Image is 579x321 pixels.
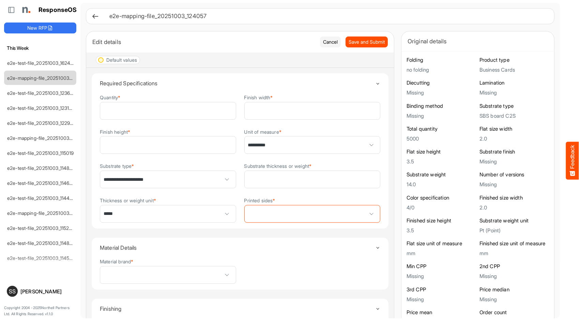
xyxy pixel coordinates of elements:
[100,95,120,100] label: Quantity
[407,217,476,224] h6: Finished size height
[109,13,543,19] h6: e2e-mapping-file_20251003_124057
[566,142,579,179] button: Feedback
[100,238,380,258] summary: Toggle content
[7,225,75,231] a: e2e-test-file_20251003_115234
[100,80,375,86] h4: Required Specifications
[479,217,549,224] h6: Substrate weight unit
[479,90,549,96] h5: Missing
[346,37,388,47] button: Save and Submit Progress
[407,250,476,256] h5: mm
[7,255,75,261] a: e2e-test-file_20251003_114502
[19,3,32,17] img: Northell
[4,44,76,52] h6: This Week
[479,194,549,201] h6: Finished size width
[244,95,273,100] label: Finish width
[92,37,315,47] div: Edit details
[407,228,476,233] h5: 3.5
[479,273,549,279] h5: Missing
[407,148,476,155] h6: Flat size height
[407,159,476,164] h5: 3.5
[39,6,77,14] h1: ResponseOS
[100,245,375,251] h4: Material Details
[7,240,75,246] a: e2e-test-file_20251003_114835
[479,57,549,63] h6: Product type
[4,23,76,33] button: New RFP
[320,37,341,47] button: Cancel
[479,103,549,110] h6: Substrate type
[407,263,476,270] h6: Min CPP
[407,57,476,63] h6: Folding
[100,73,380,93] summary: Toggle content
[479,296,549,302] h5: Missing
[479,171,549,178] h6: Number of versions
[479,126,549,132] h6: Flat size width
[407,273,476,279] h5: Missing
[7,60,76,66] a: e2e-test-file_20251003_162459
[7,120,76,126] a: e2e-test-file_20251003_122949
[244,163,312,169] label: Substrate thickness or weight
[100,163,134,169] label: Substrate type
[100,306,375,312] h4: Finishing
[407,296,476,302] h5: Missing
[479,286,549,293] h6: Price median
[7,150,74,156] a: e2e-test-file_20251003_115019
[244,129,282,134] label: Unit of measure
[7,195,75,201] a: e2e-test-file_20251003_114427
[407,136,476,142] h5: 5000
[479,263,549,270] h6: 2nd CPP
[479,159,549,164] h5: Missing
[407,103,476,110] h6: Binding method
[407,240,476,247] h6: Flat size unit of measure
[7,105,75,111] a: e2e-test-file_20251003_123146
[408,37,548,46] div: Original details
[479,228,549,233] h5: Pt (Point)
[7,180,75,186] a: e2e-test-file_20251003_114625
[7,75,87,81] a: e2e-mapping-file_20251003_124057
[407,67,476,73] h5: no folding
[106,58,137,62] div: Default values
[407,205,476,210] h5: 4/0
[407,126,476,132] h6: Total quantity
[100,129,130,134] label: Finish height
[479,181,549,187] h5: Missing
[479,67,549,73] h5: Business Cards
[100,259,133,264] label: Material brand
[9,289,16,294] span: SS
[4,305,76,317] p: Copyright 2004 - 2025 Northell Partners Ltd. All Rights Reserved. v 1.1.0
[407,90,476,96] h5: Missing
[407,286,476,293] h6: 3rd CPP
[100,198,156,203] label: Thickness or weight unit
[407,113,476,119] h5: Missing
[100,299,380,319] summary: Toggle content
[407,171,476,178] h6: Substrate weight
[7,135,85,141] a: e2e-mapping-file_20251003_115256
[479,205,549,210] h5: 2.0
[479,240,549,247] h6: Finished size unit of measure
[7,210,87,216] a: e2e-mapping-file_20251003_105358
[407,309,476,316] h6: Price mean
[407,194,476,201] h6: Color specification
[407,181,476,187] h5: 14.0
[349,38,385,46] span: Save and Submit
[479,148,549,155] h6: Substrate finish
[479,250,549,256] h5: mm
[7,165,75,171] a: e2e-test-file_20251003_114842
[479,113,549,119] h5: SBS board C2S
[407,79,476,86] h6: Diecutting
[479,136,549,142] h5: 2.0
[20,289,74,294] div: [PERSON_NAME]
[7,90,76,96] a: e2e-test-file_20251003_123640
[479,309,549,316] h6: Order count
[244,198,275,203] label: Printed sides
[479,79,549,86] h6: Lamination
